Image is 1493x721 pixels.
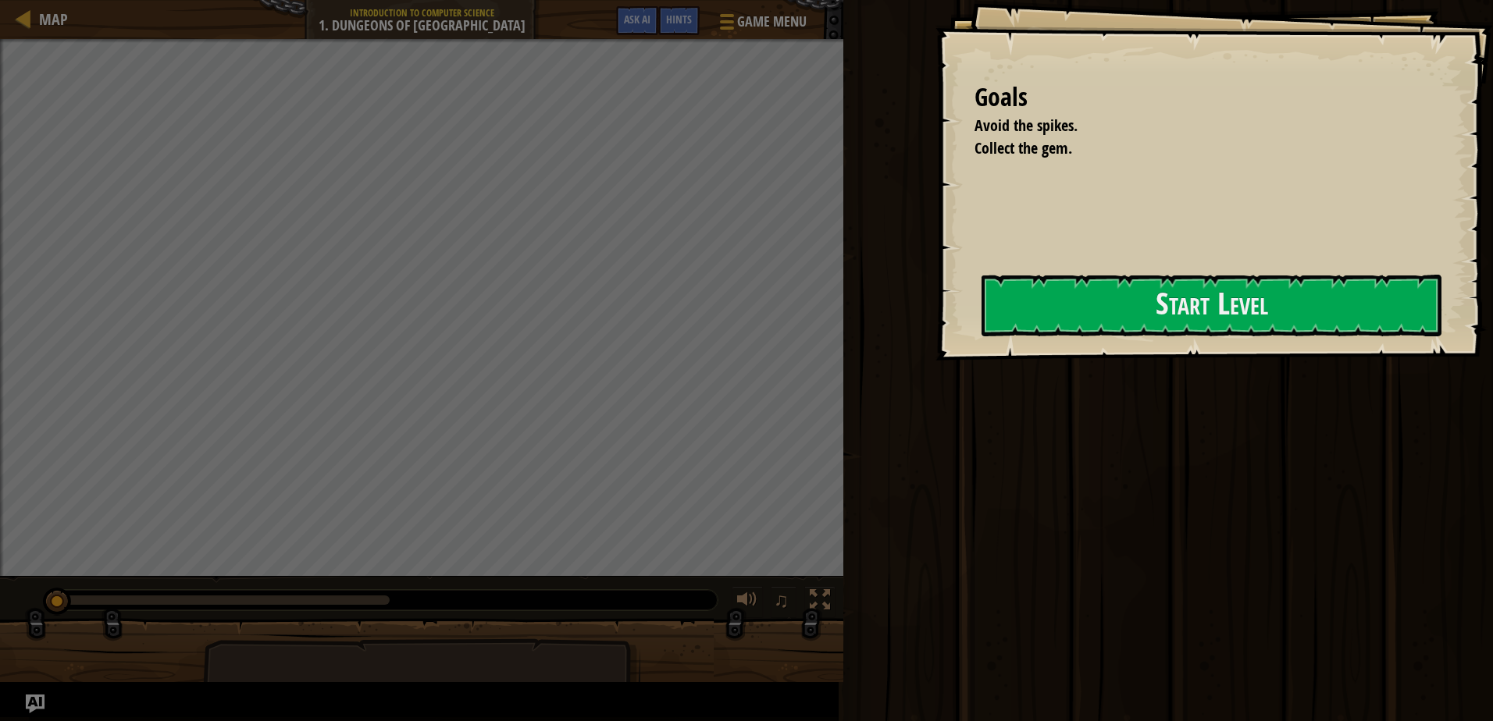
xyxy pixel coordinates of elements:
[666,12,692,27] span: Hints
[732,586,763,618] button: Adjust volume
[975,80,1438,115] div: Goals
[26,694,45,713] button: Ask AI
[31,9,68,30] a: Map
[737,12,807,32] span: Game Menu
[707,6,816,43] button: Game Menu
[982,275,1441,336] button: Start Level
[975,137,1072,158] span: Collect the gem.
[624,12,650,27] span: Ask AI
[955,115,1434,137] li: Avoid the spikes.
[955,137,1434,160] li: Collect the gem.
[975,115,1078,136] span: Avoid the spikes.
[616,6,658,35] button: Ask AI
[774,588,789,612] span: ♫
[804,586,836,618] button: Toggle fullscreen
[771,586,797,618] button: ♫
[39,9,68,30] span: Map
